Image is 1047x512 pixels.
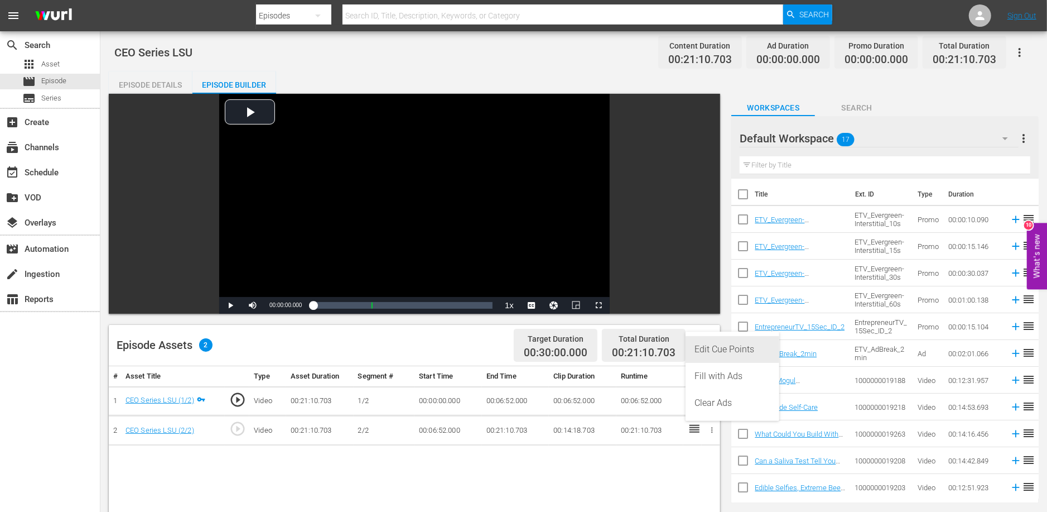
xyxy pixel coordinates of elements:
[755,216,809,232] a: ETV_Evergreen-Interstitial_10s
[549,366,616,387] th: Clip Duration
[126,396,194,404] a: CEO Series LSU (1/2)
[1022,480,1035,494] span: reorder
[1010,294,1022,306] svg: Add to Episode
[911,179,942,210] th: Type
[587,297,610,314] button: Fullscreen
[354,366,415,387] th: Segment #
[524,331,587,347] div: Target Duration
[565,297,587,314] button: Picture-in-Picture
[286,386,354,416] td: 00:21:10.703
[944,260,1005,286] td: 00:00:30.037
[219,94,610,314] div: Video Player
[1024,221,1033,229] div: 10
[850,340,913,367] td: ETV_AdBreak_2min
[944,394,1005,420] td: 00:14:53.693
[913,233,944,260] td: Promo
[1010,428,1022,440] svg: Add to Episode
[755,296,809,313] a: ETV_Evergreen-Interstitial_60s
[1022,453,1035,467] span: reorder
[22,75,36,88] span: Episode
[850,313,913,340] td: EntrepreneurTV_15Sec_ID_2
[549,416,616,446] td: 00:14:18.703
[6,293,19,306] span: Reports
[1010,481,1022,494] svg: Add to Episode
[731,101,815,115] span: Workspaces
[524,347,587,360] span: 00:30:00.000
[482,416,549,446] td: 00:21:10.703
[913,420,944,447] td: Video
[944,233,1005,260] td: 00:00:15.146
[755,323,845,331] a: EntrepreneurTV_15Sec_ID_2
[612,331,676,347] div: Total Duration
[1010,374,1022,386] svg: Add to Episode
[269,302,302,308] span: 00:00:00.000
[482,386,549,416] td: 00:06:52.000
[199,338,213,352] span: 2
[913,260,944,286] td: Promo
[850,286,913,313] td: ETV_Evergreen-Interstitial_60s
[6,267,19,281] span: Ingestion
[944,286,1005,313] td: 00:01:00.138
[944,420,1005,447] td: 00:14:16.456
[850,206,913,233] td: ETV_Evergreen-Interstitial_10s
[850,233,913,260] td: ETV_Evergreen-Interstitial_15s
[616,416,684,446] td: 00:21:10.703
[1010,454,1022,467] svg: Add to Episode
[1022,293,1035,306] span: reorder
[6,39,19,52] span: Search
[414,416,482,446] td: 00:06:52.000
[850,260,913,286] td: ETV_Evergreen-Interstitial_30s
[22,58,36,71] span: Asset
[1022,427,1035,440] span: reorder
[850,420,913,447] td: 1000000019263
[850,394,913,420] td: 1000000019218
[6,191,19,204] span: VOD
[694,336,770,363] div: Edit Cue Points
[668,38,732,54] div: Content Duration
[944,340,1005,367] td: 00:02:01.066
[249,366,286,387] th: Type
[192,71,276,98] div: Episode Builder
[850,474,913,501] td: 1000000019203
[616,386,684,416] td: 00:06:52.000
[1010,401,1022,413] svg: Add to Episode
[913,286,944,313] td: Promo
[913,340,944,367] td: Ad
[815,101,899,115] span: Search
[944,367,1005,394] td: 00:12:31.957
[27,3,80,29] img: ans4CAIJ8jUAAAAAAAAAAAAAAAAAAAAAAAAgQb4GAAAAAAAAAAAAAAAAAAAAAAAAJMjXAAAAAAAAAAAAAAAAAAAAAAAAgAT5G...
[1010,320,1022,333] svg: Add to Episode
[755,457,840,473] a: Can a Saliva Test Tell You Whether He's the One?
[121,366,225,387] th: Asset Title
[913,447,944,474] td: Video
[755,484,845,500] a: Edible Selfies, Extreme Beer Pong and More!
[913,313,944,340] td: Promo
[755,350,817,358] a: ETV_AdBreak_2min
[482,366,549,387] th: End Time
[192,71,276,94] button: Episode Builder
[1022,373,1035,386] span: reorder
[498,297,520,314] button: Playback Rate
[755,403,818,411] a: Self-Made Self-Care
[520,297,543,314] button: Captions
[1010,267,1022,279] svg: Add to Episode
[837,128,855,151] span: 17
[755,376,829,401] a: Music Mogul [PERSON_NAME] Drops Business & Life Keys
[755,269,809,286] a: ETV_Evergreen-Interstitial_30s
[414,366,482,387] th: Start Time
[6,166,19,179] span: Schedule
[944,206,1005,233] td: 00:00:10.090
[249,416,286,446] td: Video
[6,216,19,229] span: Overlays
[1022,239,1035,252] span: reorder
[612,346,676,359] span: 00:21:10.703
[913,206,944,233] td: Promo
[1022,319,1035,333] span: reorder
[944,474,1005,501] td: 00:12:51.923
[1022,212,1035,226] span: reorder
[616,366,684,387] th: Runtime
[1022,266,1035,279] span: reorder
[414,386,482,416] td: 00:00:00.000
[756,54,820,66] span: 00:00:00.000
[41,93,61,104] span: Series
